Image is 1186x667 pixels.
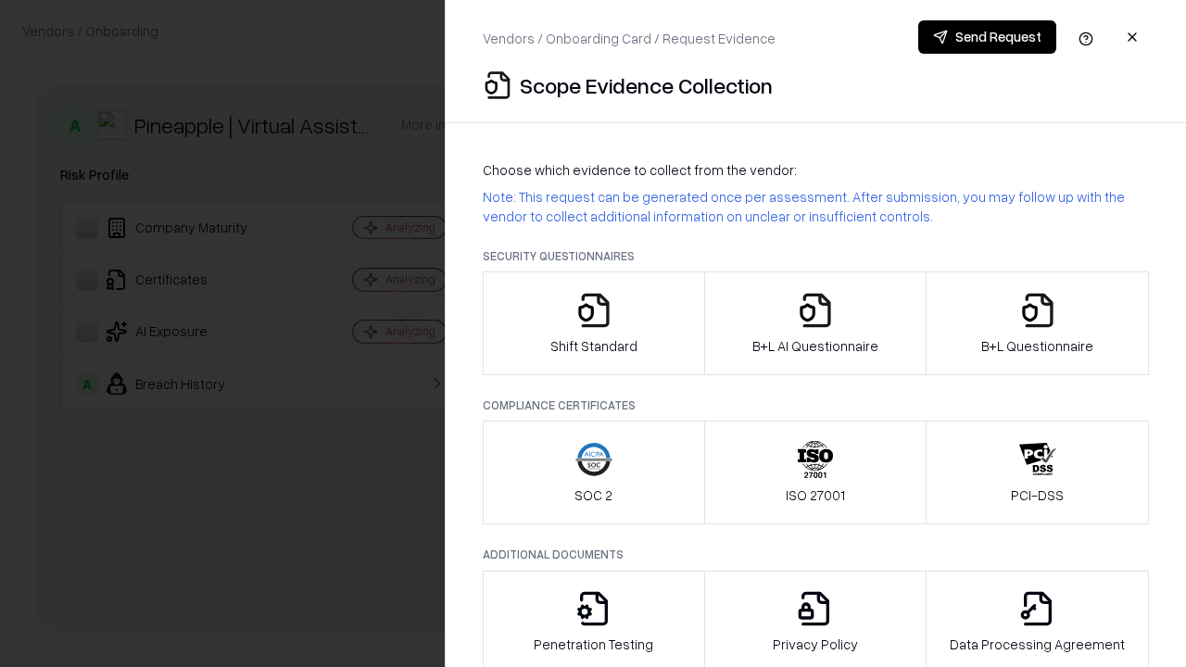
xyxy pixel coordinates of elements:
button: B+L Questionnaire [926,271,1149,375]
p: Additional Documents [483,547,1149,562]
p: Shift Standard [550,336,637,356]
button: PCI-DSS [926,421,1149,524]
p: Choose which evidence to collect from the vendor: [483,160,1149,180]
p: Vendors / Onboarding Card / Request Evidence [483,29,776,48]
p: SOC 2 [574,485,612,505]
p: PCI-DSS [1011,485,1064,505]
p: B+L Questionnaire [981,336,1093,356]
p: ISO 27001 [786,485,845,505]
button: B+L AI Questionnaire [704,271,927,375]
button: ISO 27001 [704,421,927,524]
p: Note: This request can be generated once per assessment. After submission, you may follow up with... [483,187,1149,226]
p: Privacy Policy [773,635,858,654]
p: Security Questionnaires [483,248,1149,264]
button: SOC 2 [483,421,705,524]
p: Compliance Certificates [483,397,1149,413]
p: B+L AI Questionnaire [752,336,878,356]
button: Send Request [918,20,1056,54]
p: Scope Evidence Collection [520,70,773,100]
p: Penetration Testing [534,635,653,654]
p: Data Processing Agreement [950,635,1125,654]
button: Shift Standard [483,271,705,375]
